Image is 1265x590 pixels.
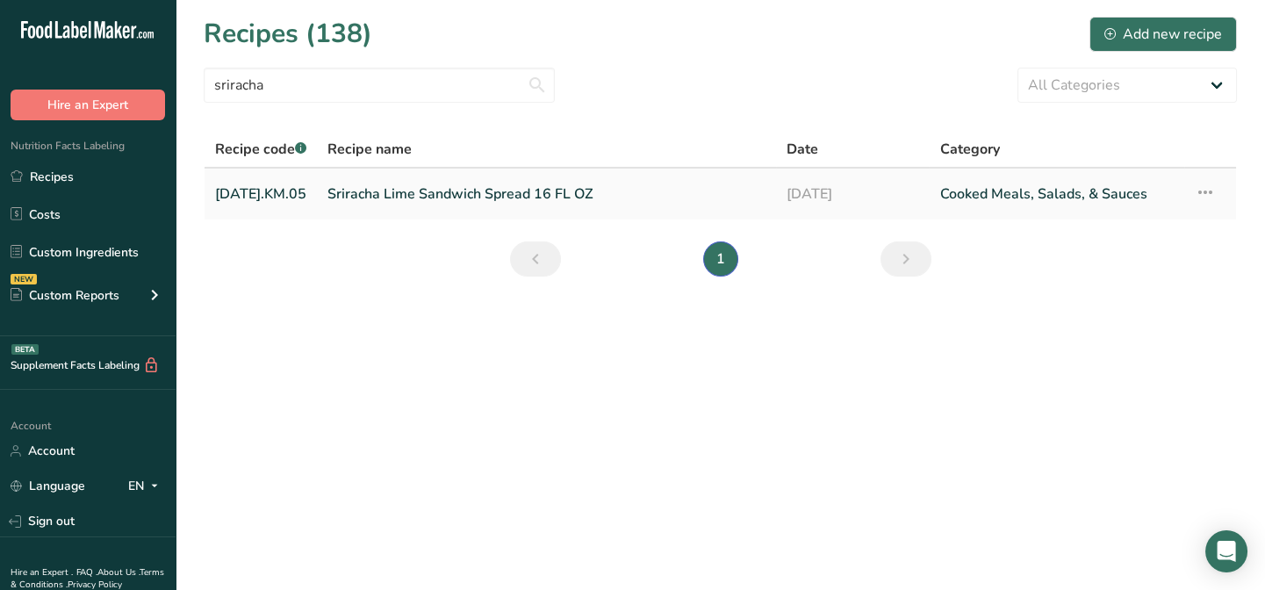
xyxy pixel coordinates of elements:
a: Next page [880,241,931,277]
a: Cooked Meals, Salads, & Sauces [939,176,1174,212]
button: Hire an Expert [11,90,165,120]
span: Category [939,139,999,160]
a: Previous page [510,241,561,277]
a: About Us . [97,566,140,579]
span: Recipe code [215,140,306,159]
a: Sriracha Lime Sandwich Spread 16 FL OZ [327,176,765,212]
div: Add new recipe [1104,24,1222,45]
h1: Recipes (138) [204,14,372,54]
a: Hire an Expert . [11,566,73,579]
span: Date [787,139,818,160]
div: BETA [11,344,39,355]
a: FAQ . [76,566,97,579]
div: Open Intercom Messenger [1205,530,1247,572]
div: Custom Reports [11,286,119,305]
div: EN [128,476,165,497]
div: NEW [11,274,37,284]
a: [DATE] [787,176,919,212]
button: Add new recipe [1089,17,1237,52]
span: Recipe name [327,139,412,160]
a: [DATE].KM.05 [215,176,306,212]
input: Search for recipe [204,68,555,103]
a: Language [11,471,85,501]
